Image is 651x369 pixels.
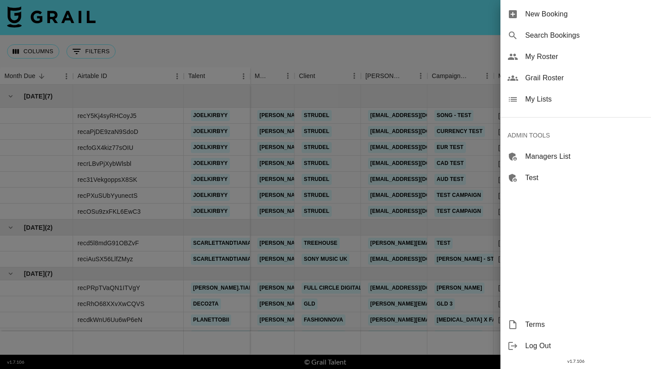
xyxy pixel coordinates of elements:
[525,151,644,162] span: Managers List
[500,167,651,188] div: Test
[500,25,651,46] div: Search Bookings
[500,125,651,146] div: ADMIN TOOLS
[525,319,644,330] span: Terms
[500,67,651,89] div: Grail Roster
[500,146,651,167] div: Managers List
[500,335,651,357] div: Log Out
[500,46,651,67] div: My Roster
[525,30,644,41] span: Search Bookings
[525,173,644,183] span: Test
[525,341,644,351] span: Log Out
[525,9,644,20] span: New Booking
[500,4,651,25] div: New Booking
[525,51,644,62] span: My Roster
[500,357,651,366] div: v 1.7.106
[500,89,651,110] div: My Lists
[525,94,644,105] span: My Lists
[525,73,644,83] span: Grail Roster
[500,314,651,335] div: Terms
